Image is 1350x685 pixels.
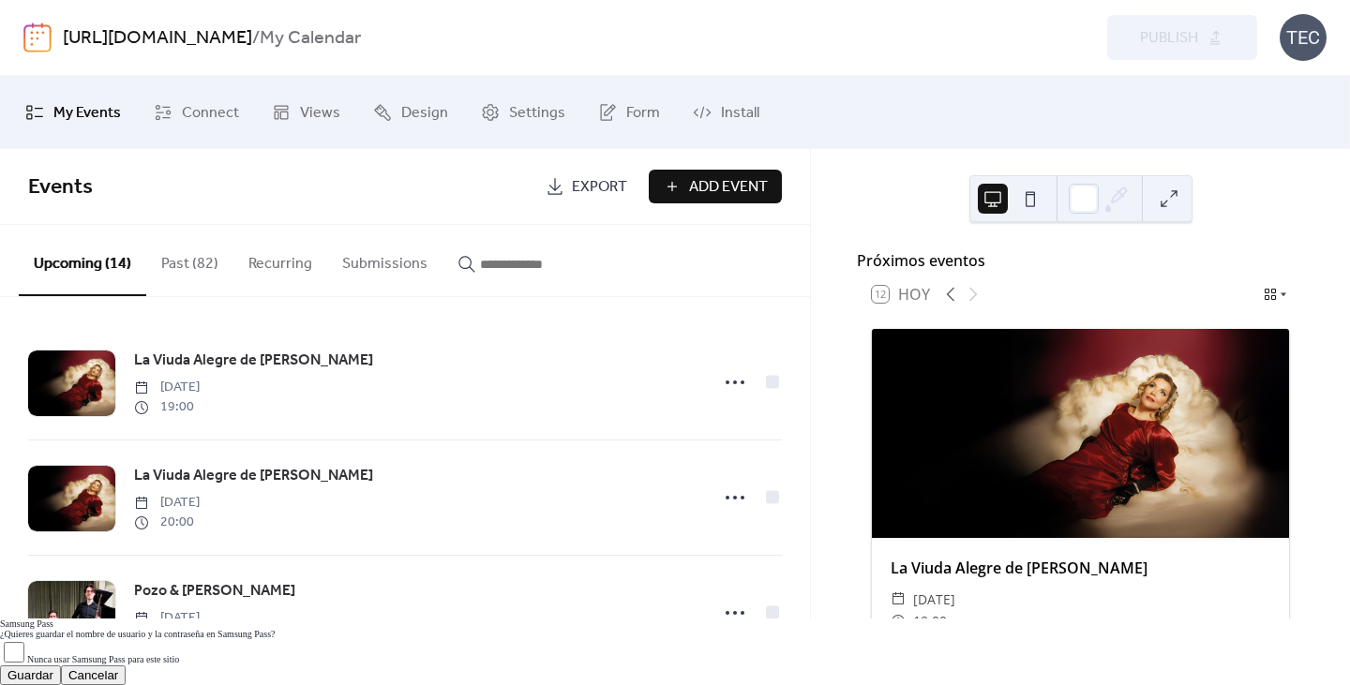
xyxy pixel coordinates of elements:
[23,22,52,52] img: logo
[134,493,200,513] span: [DATE]
[300,98,340,128] span: Views
[509,98,565,128] span: Settings
[134,464,373,488] a: La Viuda Alegre de [PERSON_NAME]
[134,349,373,373] a: La Viuda Alegre de [PERSON_NAME]
[134,513,200,532] span: 20:00
[892,348,923,376] div: 19
[27,654,179,664] span: Nunca usar Samsung Pass para este sitio
[134,397,200,417] span: 19:00
[467,83,579,141] a: Settings
[134,580,295,603] span: Pozo & [PERSON_NAME]
[252,21,260,56] b: /
[182,98,239,128] span: Connect
[258,83,354,141] a: Views
[857,249,1304,272] div: Próximos eventos
[401,98,448,128] span: Design
[572,176,627,199] span: Export
[233,225,327,294] button: Recurring
[134,608,200,628] span: [DATE]
[891,610,906,633] div: ​
[327,225,442,294] button: Submissions
[134,465,373,487] span: La Viuda Alegre de [PERSON_NAME]
[891,588,906,611] div: ​
[53,98,121,128] span: My Events
[11,83,135,141] a: My Events
[63,21,252,56] a: [URL][DOMAIN_NAME]
[721,98,759,128] span: Install
[584,83,674,141] a: Form
[689,176,768,199] span: Add Event
[134,378,200,397] span: [DATE]
[260,21,361,56] b: My Calendar
[146,225,233,294] button: Past (82)
[532,170,641,203] a: Export
[61,665,126,685] button: Cancelar
[913,610,947,633] span: 19:00
[140,83,253,141] a: Connect
[134,579,295,603] a: Pozo & [PERSON_NAME]
[649,170,782,203] button: Add Event
[134,350,373,372] span: La Viuda Alegre de [PERSON_NAME]
[359,83,462,141] a: Design
[679,83,773,141] a: Install
[19,225,146,296] button: Upcoming (14)
[913,588,955,611] span: [DATE]
[626,98,660,128] span: Form
[1280,14,1327,61] div: TEC
[893,380,921,394] div: oct
[28,167,93,208] span: Events
[891,558,1147,578] a: La Viuda Alegre de [PERSON_NAME]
